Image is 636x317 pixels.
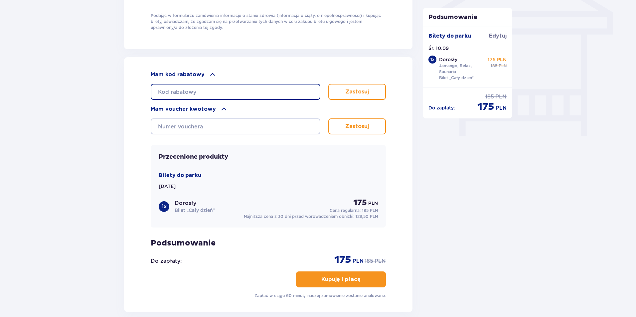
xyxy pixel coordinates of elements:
p: Bilety do parku [428,32,471,40]
p: 185 [491,63,497,69]
p: Cena regularna: [330,208,378,214]
p: PLN [353,257,364,265]
p: PLN [368,200,378,207]
p: Bilety do parku [159,172,202,179]
p: 185 [365,257,373,265]
p: Podsumowanie [423,13,512,21]
p: 175 [353,198,367,208]
p: Mam voucher kwotowy [151,105,216,113]
p: [DATE] [159,183,176,190]
button: Zastosuj [328,84,386,100]
button: Zastosuj [328,118,386,134]
p: Najniższa cena z 30 dni przed wprowadzeniem obniżki: [244,214,378,220]
p: 175 [334,253,351,266]
div: 1 x [428,56,436,64]
p: PLN [375,257,386,265]
p: Do zapłaty : [428,104,455,111]
p: Dorosły [439,56,457,63]
a: Edytuj [489,32,507,40]
p: Mam kod rabatowy [151,71,205,78]
p: Jamango, Relax, Saunaria [439,63,485,75]
p: Bilet „Cały dzień” [439,75,474,81]
p: Bilet „Cały dzień” [175,207,215,214]
p: Podając w formularzu zamówienia informacje o stanie zdrowia (informacja o ciąży, o niepełnosprawn... [151,13,386,31]
p: Zapłać w ciągu 60 minut, inaczej zamówienie zostanie anulowane. [254,293,386,299]
p: Przecenione produkty [159,153,228,161]
p: 175 PLN [488,56,507,63]
p: Zastosuj [345,88,369,95]
p: Podsumowanie [151,238,386,248]
p: PLN [499,63,507,69]
p: Do zapłaty : [151,257,182,265]
div: 1 x [159,201,169,212]
span: 185 PLN [362,208,378,213]
p: Dorosły [175,200,196,207]
span: 129,50 PLN [356,214,378,219]
input: Kod rabatowy [151,84,320,100]
p: Zastosuj [345,123,369,130]
p: 175 [477,100,494,113]
p: Kupuję i płacę [321,276,361,283]
p: 185 [485,93,494,100]
input: Numer vouchera [151,118,320,134]
p: PLN [495,93,507,100]
p: Śr. 10.09 [428,45,449,52]
button: Kupuję i płacę [296,271,386,287]
p: PLN [496,104,507,112]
